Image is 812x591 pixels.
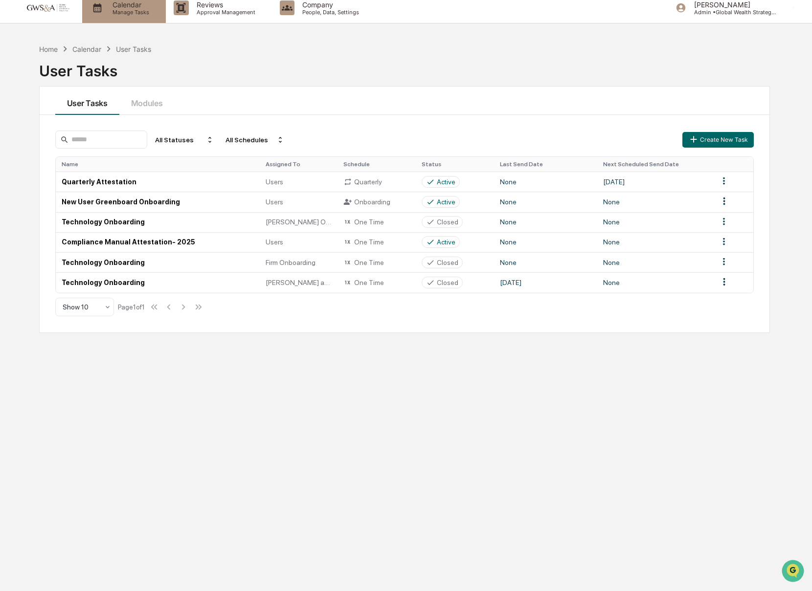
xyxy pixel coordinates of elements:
td: Quarterly Attestation [56,172,260,192]
div: 🖐️ [10,124,18,132]
div: Calendar [72,45,101,53]
td: None [494,252,597,272]
div: Quarterly [343,177,410,186]
td: None [494,172,597,192]
span: Users [266,178,283,186]
button: User Tasks [55,87,119,115]
span: Firm Onboarding [266,259,316,266]
th: Name [56,157,260,172]
td: Compliance Manual Attestation- 2025 [56,232,260,252]
button: Create New Task [682,132,754,148]
div: All Schedules [222,132,288,148]
div: Closed [437,218,458,226]
p: Approval Management [189,9,260,16]
div: One Time [343,238,410,246]
span: Preclearance [20,123,63,133]
img: logo [23,3,70,12]
td: None [494,232,597,252]
span: Attestations [81,123,121,133]
td: None [597,252,713,272]
input: Clear [25,44,161,55]
td: New User Greenboard Onboarding [56,192,260,212]
a: 🖐️Preclearance [6,119,67,137]
td: Technology Onboarding [56,272,260,292]
span: [PERSON_NAME] Onboard [266,218,332,226]
td: [DATE] [494,272,597,292]
div: Home [39,45,58,53]
a: Powered byPylon [69,165,118,173]
th: Schedule [338,157,416,172]
th: Last Send Date [494,157,597,172]
div: 🔎 [10,143,18,151]
td: None [597,192,713,212]
p: Company [294,0,364,9]
iframe: Open customer support [781,559,807,585]
th: Assigned To [260,157,338,172]
div: One Time [343,258,410,267]
div: 🗄️ [71,124,79,132]
td: None [597,232,713,252]
div: Closed [437,259,458,266]
th: Next Scheduled Send Date [597,157,713,172]
button: Modules [119,87,175,115]
td: [DATE] [597,172,713,192]
div: User Tasks [116,45,151,53]
p: [PERSON_NAME] [686,0,777,9]
td: None [494,212,597,232]
p: Manage Tasks [105,9,154,16]
div: One Time [343,278,410,287]
div: Active [437,238,455,246]
div: User Tasks [39,54,770,80]
div: One Time [343,218,410,226]
div: Start new chat [33,75,160,85]
td: None [494,192,597,212]
span: Users [266,238,283,246]
th: Status [416,157,494,172]
div: Active [437,198,455,206]
div: Page 1 of 1 [118,303,145,311]
div: All Statuses [151,132,218,148]
p: Admin • Global Wealth Strategies Associates [686,9,777,16]
div: Closed [437,279,458,286]
td: None [597,272,713,292]
span: [PERSON_NAME] and [PERSON_NAME] Onboard [266,279,332,286]
span: Pylon [97,166,118,173]
a: 🔎Data Lookup [6,138,66,155]
span: Users [266,198,283,206]
button: Start new chat [166,78,178,89]
a: 🗄️Attestations [67,119,125,137]
span: Data Lookup [20,142,62,152]
p: People, Data, Settings [294,9,364,16]
p: How can we help? [10,21,178,36]
td: Technology Onboarding [56,252,260,272]
div: Active [437,178,455,186]
p: Reviews [189,0,260,9]
p: Calendar [105,0,154,9]
td: None [597,212,713,232]
td: Technology Onboarding [56,212,260,232]
div: Onboarding [343,197,410,206]
img: 1746055101610-c473b297-6a78-478c-a979-82029cc54cd1 [10,75,27,92]
div: We're available if you need us! [33,85,124,92]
